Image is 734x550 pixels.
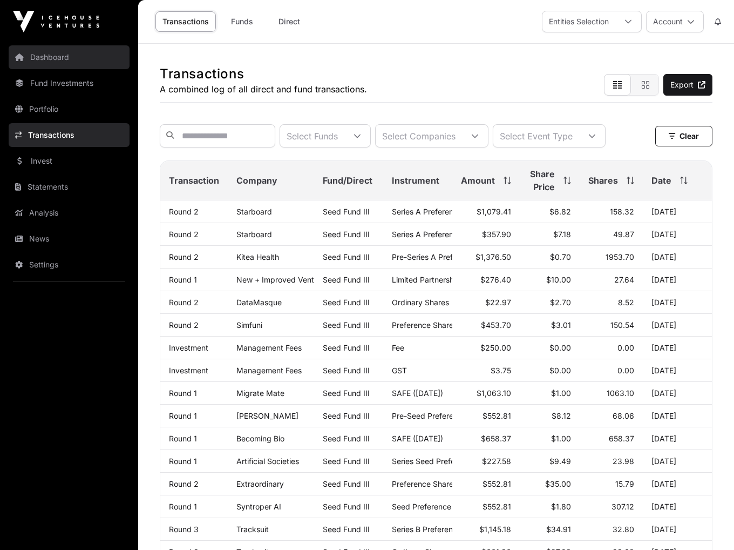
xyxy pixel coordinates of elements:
a: Syntroper AI [236,502,281,511]
a: DataMasque [236,298,282,307]
span: 307.12 [611,502,634,511]
td: $552.81 [452,405,520,427]
span: $8.12 [552,411,571,420]
div: Select Funds [280,125,344,147]
span: 1953.70 [606,252,634,261]
td: [DATE] [643,473,712,495]
h1: Transactions [160,65,367,83]
a: Round 2 [169,207,199,216]
a: Dashboard [9,45,130,69]
a: Fund Investments [9,71,130,95]
span: $0.00 [549,343,571,352]
a: News [9,227,130,251]
a: Settings [9,253,130,277]
span: $7.18 [553,230,571,239]
td: [DATE] [643,223,712,246]
td: $250.00 [452,337,520,359]
div: Select Event Type [493,125,579,147]
a: Simfuni [236,320,262,330]
iframe: Chat Widget [680,498,734,550]
span: Preference Shares [392,479,457,488]
button: Account [646,11,704,32]
a: Becoming Bio [236,434,284,443]
td: $552.81 [452,495,520,518]
a: Round 2 [169,320,199,330]
td: $453.70 [452,314,520,337]
span: Transaction [169,174,219,187]
a: Kitea Health [236,252,279,261]
a: Round 2 [169,298,199,307]
a: Seed Fund III [323,388,370,398]
span: Seed Preference Shares [392,502,478,511]
a: Round 2 [169,230,199,239]
a: Investment [169,343,208,352]
td: [DATE] [643,200,712,223]
a: Direct [268,11,311,32]
span: 8.52 [618,298,634,307]
span: $10.00 [546,275,571,284]
td: $227.58 [452,450,520,473]
a: Seed Fund III [323,298,370,307]
span: $35.00 [545,479,571,488]
td: $22.97 [452,291,520,314]
td: $1,079.41 [452,200,520,223]
td: [DATE] [643,246,712,269]
span: 0.00 [617,343,634,352]
a: Round 1 [169,434,197,443]
td: $3.75 [452,359,520,382]
span: 27.64 [614,275,634,284]
span: Series B Preference Shares [392,525,488,534]
span: Limited Partnership Units [392,275,480,284]
span: Instrument [392,174,439,187]
span: $0.70 [550,252,571,261]
a: Starboard [236,207,272,216]
span: $2.70 [550,298,571,307]
a: Transactions [155,11,216,32]
td: $552.81 [452,473,520,495]
a: Seed Fund III [323,343,370,352]
a: Seed Fund III [323,411,370,420]
a: Seed Fund III [323,230,370,239]
a: Round 1 [169,411,197,420]
img: Icehouse Ventures Logo [13,11,99,32]
span: Share Price [528,167,555,193]
span: $3.01 [551,320,571,330]
span: Pre-Series A Preference Shares [392,252,504,261]
a: Portfolio [9,97,130,121]
span: Pre-Seed Preference Shares [392,411,493,420]
span: $0.00 [549,366,571,375]
a: Round 1 [169,502,197,511]
td: $1,063.10 [452,382,520,405]
a: Seed Fund III [323,366,370,375]
p: A combined log of all direct and fund transactions. [160,83,367,96]
div: Entities Selection [542,11,615,32]
span: 658.37 [609,434,634,443]
td: $357.90 [452,223,520,246]
a: New + Improved Ventures [236,275,329,284]
a: Round 1 [169,457,197,466]
span: 1063.10 [607,388,634,398]
span: Series A Preference Shares [392,230,488,239]
span: $6.82 [549,207,571,216]
span: Fee [392,343,404,352]
span: 15.79 [615,479,634,488]
td: $1,376.50 [452,246,520,269]
span: 49.87 [613,230,634,239]
button: Clear [655,126,712,146]
a: Round 1 [169,275,197,284]
span: 150.54 [610,320,634,330]
td: [DATE] [643,427,712,450]
a: Statements [9,175,130,199]
span: Amount [461,174,495,187]
a: Round 1 [169,388,197,398]
a: Seed Fund III [323,275,370,284]
a: Round 3 [169,525,199,534]
a: Transactions [9,123,130,147]
td: $276.40 [452,269,520,291]
span: SAFE ([DATE]) [392,388,443,398]
a: Seed Fund III [323,502,370,511]
span: $1.00 [551,434,571,443]
p: Management Fees [236,343,305,352]
a: Export [663,74,712,96]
